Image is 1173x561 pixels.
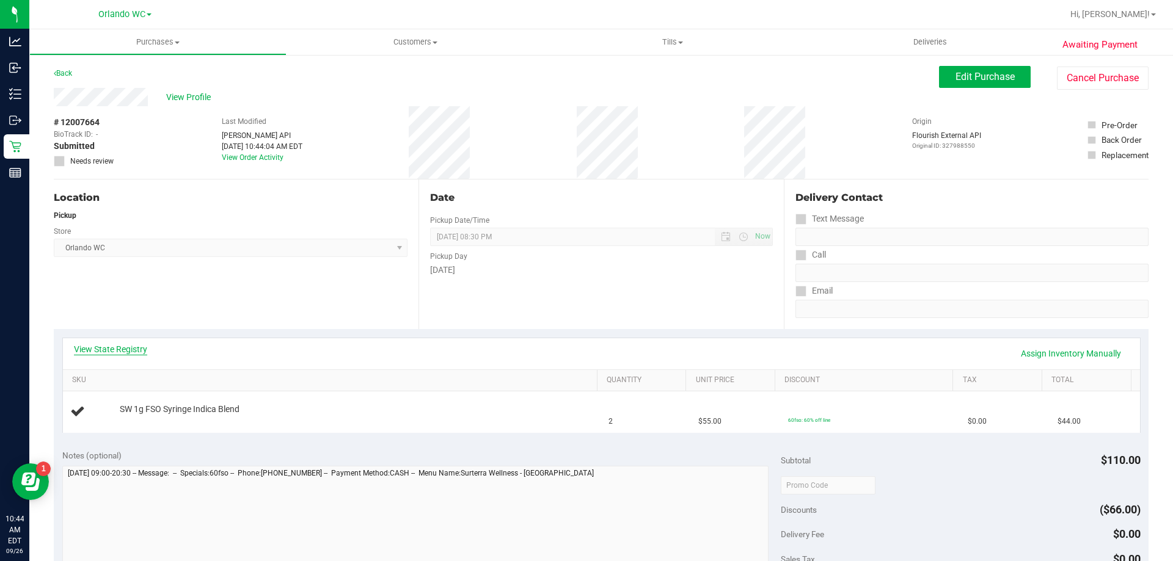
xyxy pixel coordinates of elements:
[696,375,770,385] a: Unit Price
[54,211,76,220] strong: Pickup
[1113,527,1141,540] span: $0.00
[9,35,21,48] inline-svg: Analytics
[1100,503,1141,516] span: ($66.00)
[1051,375,1126,385] a: Total
[939,66,1031,88] button: Edit Purchase
[54,69,72,78] a: Back
[1057,67,1149,90] button: Cancel Purchase
[222,116,266,127] label: Last Modified
[70,156,114,167] span: Needs review
[795,264,1149,282] input: Format: (999) 999-9999
[781,455,811,465] span: Subtotal
[788,417,830,423] span: 60fso: 60% off line
[781,499,817,521] span: Discounts
[802,29,1059,55] a: Deliveries
[1070,9,1150,19] span: Hi, [PERSON_NAME]!
[607,375,681,385] a: Quantity
[222,130,302,141] div: [PERSON_NAME] API
[795,210,864,228] label: Text Message
[54,226,71,237] label: Store
[897,37,963,48] span: Deliveries
[795,282,833,300] label: Email
[5,513,24,546] p: 10:44 AM EDT
[166,91,215,104] span: View Profile
[430,215,489,226] label: Pickup Date/Time
[36,461,51,476] iframe: Resource center unread badge
[912,116,932,127] label: Origin
[956,71,1015,82] span: Edit Purchase
[222,141,302,152] div: [DATE] 10:44:04 AM EDT
[781,529,824,539] span: Delivery Fee
[430,264,772,277] div: [DATE]
[1102,119,1138,131] div: Pre-Order
[544,29,801,55] a: Tills
[608,416,613,427] span: 2
[12,463,49,500] iframe: Resource center
[120,404,239,415] span: SW 1g FSO Syringe Indica Blend
[9,140,21,153] inline-svg: Retail
[963,375,1037,385] a: Tax
[430,190,772,205] div: Date
[698,416,722,427] span: $55.00
[54,140,95,153] span: Submitted
[5,546,24,556] p: 09/26
[968,416,987,427] span: $0.00
[287,29,544,55] a: Customers
[54,129,93,140] span: BioTrack ID:
[98,9,145,20] span: Orlando WC
[795,228,1149,246] input: Format: (999) 999-9999
[74,343,147,355] a: View State Registry
[1058,416,1081,427] span: $44.00
[1102,149,1149,161] div: Replacement
[1102,134,1142,146] div: Back Order
[54,116,100,129] span: # 12007664
[54,190,407,205] div: Location
[1101,454,1141,466] span: $110.00
[29,29,287,55] a: Purchases
[62,451,122,460] span: Notes (optional)
[795,190,1149,205] div: Delivery Contact
[9,62,21,74] inline-svg: Inbound
[795,246,826,264] label: Call
[544,37,800,48] span: Tills
[222,153,283,162] a: View Order Activity
[72,375,592,385] a: SKU
[30,37,286,48] span: Purchases
[9,88,21,100] inline-svg: Inventory
[781,476,875,494] input: Promo Code
[9,167,21,179] inline-svg: Reports
[96,129,98,140] span: -
[9,114,21,126] inline-svg: Outbound
[430,251,467,262] label: Pickup Day
[784,375,948,385] a: Discount
[287,37,544,48] span: Customers
[912,141,981,150] p: Original ID: 327988550
[1062,38,1138,52] span: Awaiting Payment
[912,130,981,150] div: Flourish External API
[1013,343,1129,364] a: Assign Inventory Manually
